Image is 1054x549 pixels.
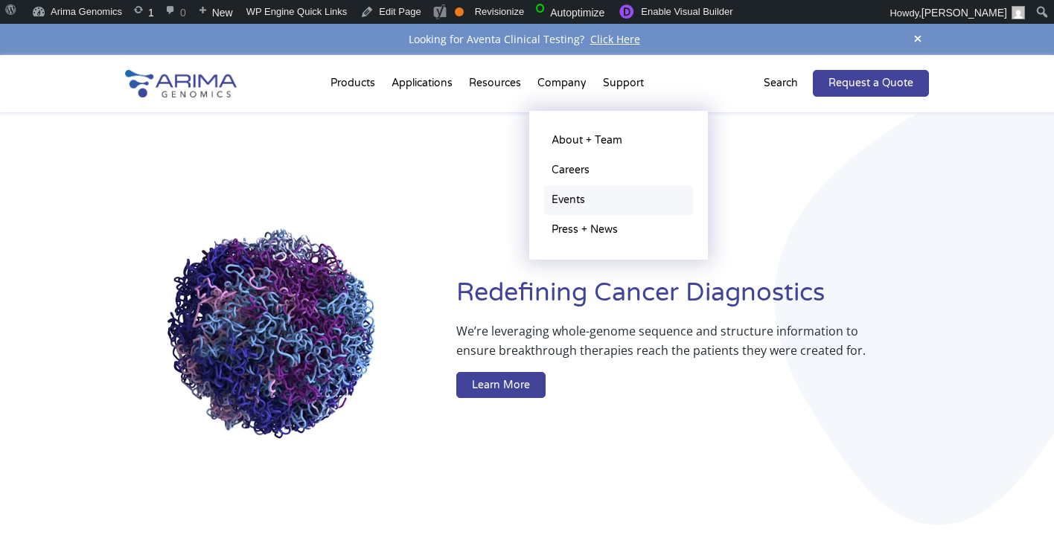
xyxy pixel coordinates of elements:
[764,74,798,93] p: Search
[813,70,929,97] a: Request a Quote
[544,155,693,185] a: Careers
[125,70,237,97] img: Arima-Genomics-logo
[456,372,546,399] a: Learn More
[980,478,1054,549] iframe: Chat Widget
[125,30,929,49] div: Looking for Aventa Clinical Testing?
[456,276,929,321] h1: Redefining Cancer Diagnostics
[922,7,1007,19] span: [PERSON_NAME]
[584,32,646,46] a: Click Here
[544,185,693,215] a: Events
[544,215,693,245] a: Press + News
[544,126,693,155] a: About + Team
[456,321,869,372] p: We’re leveraging whole-genome sequence and structure information to ensure breakthrough therapies...
[455,7,464,16] div: OK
